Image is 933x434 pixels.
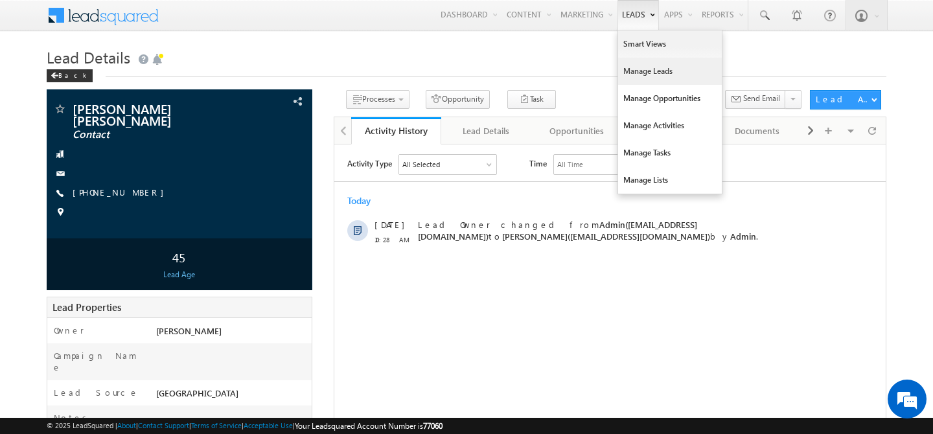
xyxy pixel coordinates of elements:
div: Documents [723,123,792,139]
div: All Selected [65,10,162,30]
span: Contact [73,128,236,141]
button: Opportunity [426,90,490,109]
span: [PERSON_NAME]([EMAIL_ADDRESS][DOMAIN_NAME]) [168,86,376,97]
button: Processes [346,90,409,109]
span: Admin([EMAIL_ADDRESS][DOMAIN_NAME]) [84,74,363,97]
a: Documents [713,117,803,144]
div: Opportunities [542,123,611,139]
a: Terms of Service [191,421,242,429]
span: [DATE] [40,74,69,86]
label: Lead Source [54,387,139,398]
a: Contact Support [138,421,189,429]
textarea: Type your message and hit 'Enter' [17,120,236,328]
span: Your Leadsquared Account Number is [295,421,443,431]
div: Chat with us now [67,68,218,85]
div: Back [47,69,93,82]
div: Lead Actions [816,93,871,105]
div: Lead Details [452,123,520,139]
label: Owner [54,325,84,336]
label: Campaign Name [54,350,143,373]
span: Time [195,10,213,29]
em: Start Chat [176,339,235,356]
span: Admin [396,86,422,97]
button: Task [507,90,556,109]
a: Manage Tasks [618,139,722,166]
a: Manage Lists [618,166,722,194]
div: All Selected [68,14,106,26]
span: 77060 [423,421,443,431]
a: Opportunities [532,117,623,144]
span: 10:28 AM [40,89,79,101]
span: [PERSON_NAME] [PERSON_NAME] [73,102,236,126]
div: [GEOGRAPHIC_DATA] [153,387,312,405]
span: [PHONE_NUMBER] [73,187,170,200]
span: Processes [362,94,395,104]
a: Manage Opportunities [618,85,722,112]
span: Lead Owner changed from to by . [84,74,424,97]
div: Lead Age [50,269,308,280]
span: Lead Properties [52,301,121,314]
span: © 2025 LeadSquared | | | | | [47,420,443,432]
a: Smart Views [618,30,722,58]
span: Activity Type [13,10,58,29]
span: Send Email [743,93,780,104]
div: Minimize live chat window [213,6,244,38]
span: Lead Details [47,47,130,67]
div: 45 [50,245,308,269]
a: Manage Activities [618,112,722,139]
button: Lead Actions [810,90,881,109]
a: Activity History [351,117,442,144]
div: Today [13,51,55,62]
a: Lead Details [441,117,532,144]
img: d_60004797649_company_0_60004797649 [22,68,54,85]
div: Activity History [361,124,432,137]
a: Acceptable Use [244,421,293,429]
button: Send Email [725,90,786,109]
a: Manage Leads [618,58,722,85]
span: [PERSON_NAME] [156,325,222,336]
label: Notes [54,412,91,424]
div: All Time [223,14,249,26]
a: Back [47,69,99,80]
a: About [117,421,136,429]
